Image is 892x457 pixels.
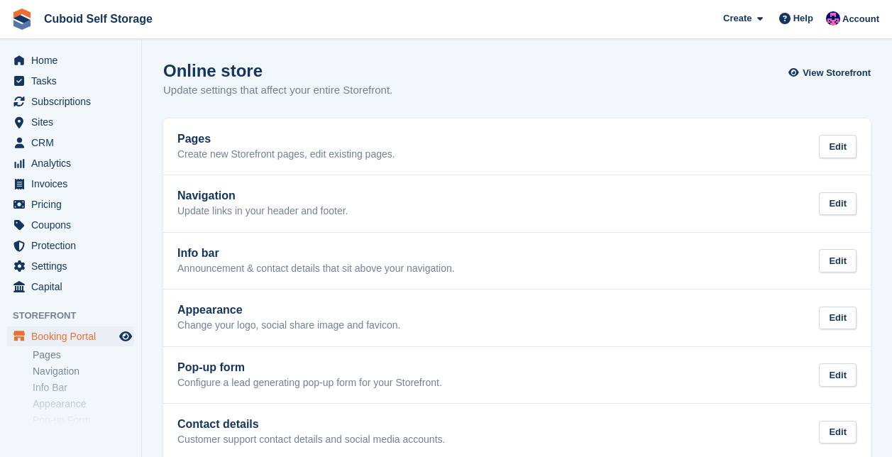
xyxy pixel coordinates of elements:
[7,256,134,276] a: menu
[7,50,134,70] a: menu
[826,11,840,26] img: Gurpreet Dev
[31,153,116,173] span: Analytics
[177,205,348,218] p: Update links in your header and footer.
[819,363,857,387] div: Edit
[177,361,442,374] h2: Pop-up form
[177,148,395,161] p: Create new Storefront pages, edit existing pages.
[7,112,134,132] a: menu
[177,189,348,202] h2: Navigation
[177,247,455,260] h2: Info bar
[11,9,33,30] img: stora-icon-8386f47178a22dfd0bd8f6a31ec36ba5ce8667c1dd55bd0f319d3a0aa187defe.svg
[31,133,116,153] span: CRM
[723,11,751,26] span: Create
[177,377,442,390] p: Configure a lead generating pop-up form for your Storefront.
[7,71,134,91] a: menu
[177,263,455,275] p: Announcement & contact details that sit above your navigation.
[842,12,879,26] span: Account
[7,133,134,153] a: menu
[7,326,134,346] a: menu
[31,326,116,346] span: Booking Portal
[13,309,141,323] span: Storefront
[177,319,400,332] p: Change your logo, social share image and favicon.
[33,414,134,427] a: Pop-up Form
[177,434,445,446] p: Customer support contact details and social media accounts.
[7,194,134,214] a: menu
[117,328,134,345] a: Preview store
[31,71,116,91] span: Tasks
[803,66,871,80] span: View Storefront
[7,236,134,255] a: menu
[7,215,134,235] a: menu
[31,174,116,194] span: Invoices
[163,175,871,232] a: Navigation Update links in your header and footer. Edit
[38,7,158,31] a: Cuboid Self Storage
[33,348,134,362] a: Pages
[31,277,116,297] span: Capital
[819,421,857,444] div: Edit
[819,135,857,158] div: Edit
[31,50,116,70] span: Home
[819,307,857,330] div: Edit
[33,381,134,395] a: Info Bar
[819,192,857,216] div: Edit
[7,277,134,297] a: menu
[163,119,871,175] a: Pages Create new Storefront pages, edit existing pages. Edit
[31,194,116,214] span: Pricing
[31,215,116,235] span: Coupons
[31,112,116,132] span: Sites
[31,236,116,255] span: Protection
[7,174,134,194] a: menu
[163,82,392,99] p: Update settings that affect your entire Storefront.
[31,92,116,111] span: Subscriptions
[163,61,392,80] h1: Online store
[7,92,134,111] a: menu
[163,290,871,346] a: Appearance Change your logo, social share image and favicon. Edit
[819,249,857,272] div: Edit
[33,397,134,411] a: Appearance
[793,11,813,26] span: Help
[177,418,445,431] h2: Contact details
[177,304,400,316] h2: Appearance
[31,256,116,276] span: Settings
[792,61,871,84] a: View Storefront
[33,365,134,378] a: Navigation
[163,347,871,404] a: Pop-up form Configure a lead generating pop-up form for your Storefront. Edit
[7,153,134,173] a: menu
[163,233,871,290] a: Info bar Announcement & contact details that sit above your navigation. Edit
[177,133,395,145] h2: Pages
